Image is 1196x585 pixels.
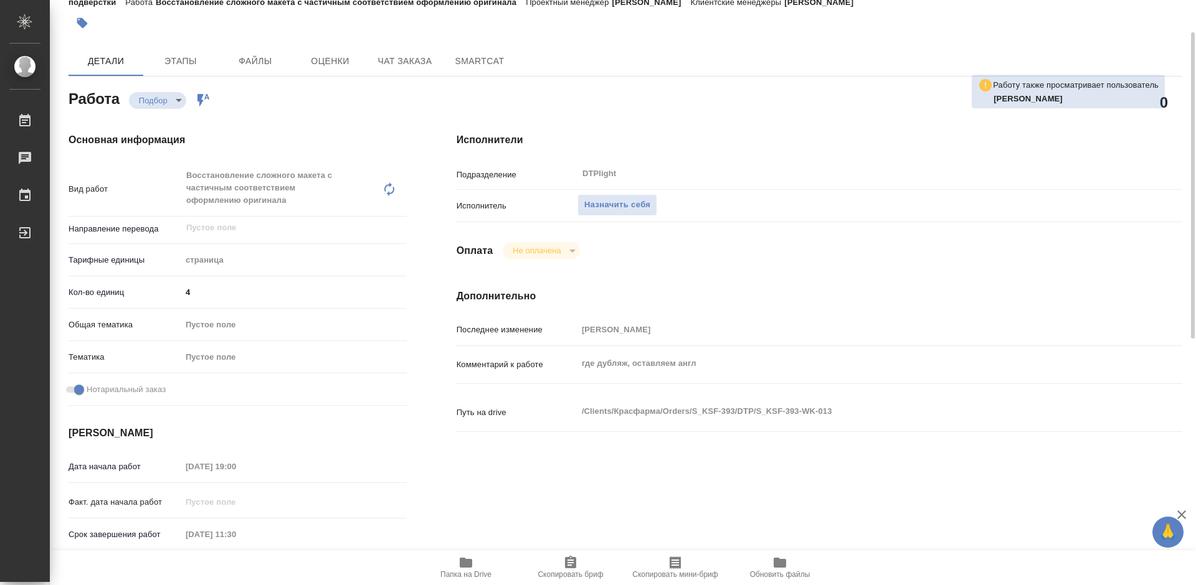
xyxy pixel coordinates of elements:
[457,169,577,181] p: Подразделение
[181,250,407,271] div: страница
[186,319,392,331] div: Пустое поле
[69,87,120,109] h2: Работа
[181,283,407,301] input: ✎ Введи что-нибудь
[225,54,285,69] span: Файлы
[457,289,1182,304] h4: Дополнительно
[457,358,577,371] p: Комментарий к работе
[538,570,603,579] span: Скопировать бриф
[1152,517,1184,548] button: 🙏
[69,496,181,508] p: Факт. дата начала работ
[151,54,211,69] span: Этапы
[69,223,181,235] p: Направление перевода
[457,200,577,212] p: Исполнитель
[623,550,728,585] button: Скопировать мини-бриф
[440,570,491,579] span: Папка на Drive
[186,351,392,363] div: Пустое поле
[181,314,407,335] div: Пустое поле
[1157,519,1179,545] span: 🙏
[994,93,1159,105] p: Горшкова Валентина
[129,92,186,109] div: Подбор
[185,220,377,235] input: Пустое поле
[457,406,577,419] p: Путь на drive
[457,133,1182,147] h4: Исполнители
[994,94,1063,103] b: [PERSON_NAME]
[450,54,510,69] span: SmartCat
[69,286,181,299] p: Кол-во единиц
[577,321,1122,339] input: Пустое поле
[181,347,407,368] div: Пустое поле
[181,457,290,475] input: Пустое поле
[87,383,166,396] span: Нотариальный заказ
[76,54,136,69] span: Детали
[69,528,181,541] p: Срок завершения работ
[457,324,577,336] p: Последнее изменение
[503,242,579,259] div: Подбор
[69,426,407,441] h4: [PERSON_NAME]
[728,550,832,585] button: Обновить файлы
[750,570,810,579] span: Обновить файлы
[457,243,493,258] h4: Оплата
[300,54,360,69] span: Оценки
[577,194,657,216] button: Назначить себя
[518,550,623,585] button: Скопировать бриф
[577,353,1122,374] textarea: где дубляж, оставляем англ
[69,461,181,473] p: Дата начала работ
[69,9,96,37] button: Добавить тэг
[181,493,290,511] input: Пустое поле
[414,550,518,585] button: Папка на Drive
[181,525,290,543] input: Пустое поле
[69,133,407,147] h4: Основная информация
[509,245,564,256] button: Не оплачена
[69,254,181,266] p: Тарифные единицы
[69,319,181,331] p: Общая тематика
[375,54,435,69] span: Чат заказа
[993,79,1159,91] p: Работу также просматривает пользователь
[69,351,181,363] p: Тематика
[577,401,1122,422] textarea: /Clients/Красфарма/Orders/S_KSF-393/DTP/S_KSF-393-WK-013
[632,570,718,579] span: Скопировать мини-бриф
[69,183,181,195] p: Вид работ
[135,95,171,106] button: Подбор
[584,198,650,212] span: Назначить себя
